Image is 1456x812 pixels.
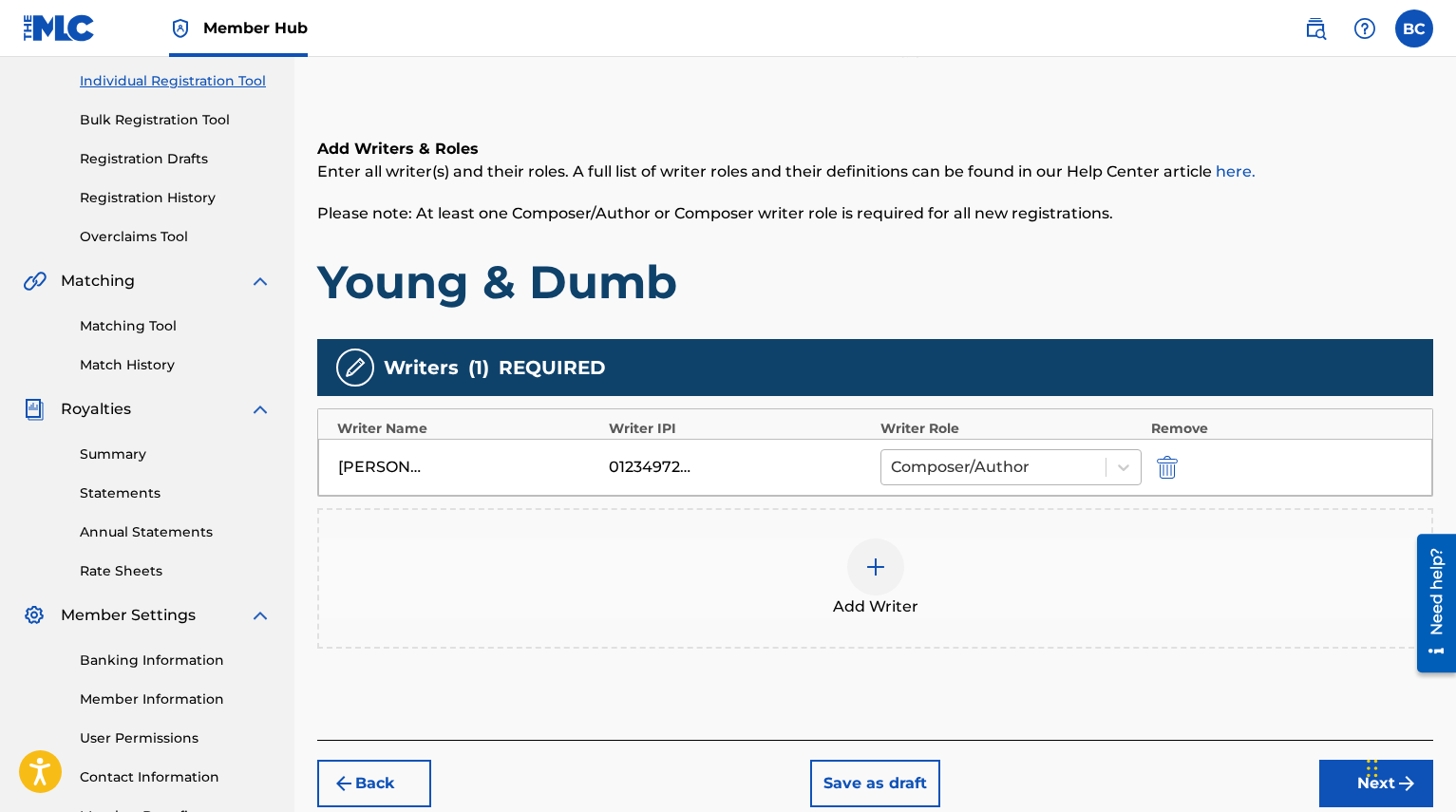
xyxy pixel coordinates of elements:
[80,316,272,336] a: Matching Tool
[1395,9,1433,47] div: User Menu
[80,728,272,748] a: User Permissions
[80,444,272,464] a: Summary
[384,353,459,382] span: Writers
[61,270,135,293] span: Matching
[1403,527,1456,680] iframe: Resource Center
[1157,456,1178,479] img: 12a2ab48e56ec057fbd8.svg
[317,204,1113,222] span: Please note: At least one Composer/Author or Composer writer role is required for all new registr...
[317,760,431,807] button: Back
[1304,17,1327,40] img: search
[23,14,96,42] img: MLC Logo
[80,767,272,787] a: Contact Information
[80,651,272,670] a: Banking Information
[1361,721,1456,812] iframe: Chat Widget
[1296,9,1334,47] a: Public Search
[317,254,1433,311] h1: Young & Dumb
[23,398,46,421] img: Royalties
[609,419,871,439] div: Writer IPI
[249,604,272,627] img: expand
[23,604,46,627] img: Member Settings
[249,398,272,421] img: expand
[80,110,272,130] a: Bulk Registration Tool
[499,353,606,382] span: REQUIRED
[169,17,192,40] img: Top Rightsholder
[344,356,367,379] img: writers
[80,522,272,542] a: Annual Statements
[317,138,1433,161] h6: Add Writers & Roles
[80,355,272,375] a: Match History
[23,270,47,293] img: Matching
[1346,9,1384,47] div: Help
[203,17,308,39] span: Member Hub
[332,772,355,795] img: 7ee5dd4eb1f8a8e3ef2f.svg
[880,419,1143,439] div: Writer Role
[1216,162,1256,180] a: here.
[1151,419,1413,439] div: Remove
[864,556,887,578] img: add
[80,561,272,581] a: Rate Sheets
[80,149,272,169] a: Registration Drafts
[833,595,918,618] span: Add Writer
[80,689,272,709] a: Member Information
[61,604,196,627] span: Member Settings
[337,419,599,439] div: Writer Name
[317,162,1256,180] span: Enter all writer(s) and their roles. A full list of writer roles and their definitions can be fou...
[80,188,272,208] a: Registration History
[249,270,272,293] img: expand
[1319,760,1433,807] button: Next
[810,760,940,807] button: Save as draft
[80,227,272,247] a: Overclaims Tool
[1353,17,1376,40] img: help
[80,71,272,91] a: Individual Registration Tool
[61,398,131,421] span: Royalties
[80,483,272,503] a: Statements
[1367,740,1378,797] div: Drag
[468,353,489,382] span: ( 1 )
